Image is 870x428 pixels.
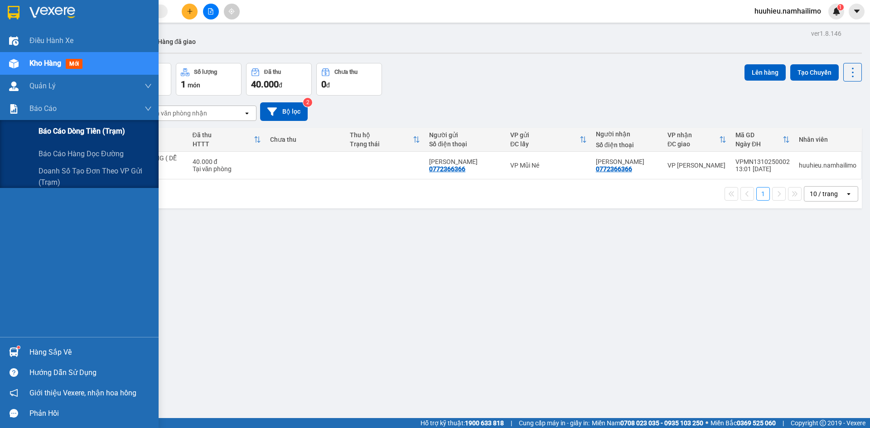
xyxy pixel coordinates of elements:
div: Chưa thu [334,69,358,75]
div: HTTT [193,140,254,148]
span: đ [326,82,330,89]
div: [PERSON_NAME] [87,29,159,40]
th: Toggle SortBy [506,128,591,152]
span: ⚪️ [706,421,708,425]
span: 1 [839,4,842,10]
span: huuhieu.namhailimo [747,5,828,17]
div: Chọn văn phòng nhận [145,109,207,118]
div: ver 1.8.146 [811,29,841,38]
div: ĐC lấy [510,140,580,148]
div: Chưa thu [270,136,341,143]
div: VPMN1310250002 [735,158,790,165]
div: 0772366366 [596,165,632,173]
sup: 2 [303,98,312,107]
div: 13:01 [DATE] [735,165,790,173]
div: VP nhận [667,131,719,139]
button: file-add [203,4,219,19]
span: 0 [321,79,326,90]
button: aim [224,4,240,19]
span: 1 [181,79,186,90]
button: Lên hàng [744,64,786,81]
span: Nhận: [87,9,108,18]
span: món [188,82,200,89]
span: 40.000 [251,79,279,90]
div: Anh Bình [596,158,658,165]
span: đ [279,82,282,89]
span: | [511,418,512,428]
div: ĐC giao [667,140,719,148]
div: huuhieu.namhailimo [799,162,856,169]
img: warehouse-icon [9,59,19,68]
div: 0772366366 [429,165,465,173]
span: Báo cáo dòng tiền (trạm) [39,125,125,137]
div: Số điện thoại [429,140,501,148]
span: Báo cáo hàng dọc đường [39,148,124,159]
div: 40.000 đ [193,158,261,165]
button: Chưa thu0đ [316,63,382,96]
span: | [783,418,784,428]
div: VP Mũi Né [510,162,587,169]
strong: 1900 633 818 [465,419,504,427]
th: Toggle SortBy [663,128,731,152]
th: Toggle SortBy [345,128,425,152]
div: 10 / trang [810,189,838,198]
img: solution-icon [9,104,19,114]
div: VP Mũi Né [8,8,80,19]
div: 40.000 [7,58,82,69]
div: Trạng thái [350,140,413,148]
div: Người nhận [596,130,658,138]
sup: 1 [837,4,844,10]
img: logo-vxr [8,6,19,19]
div: Anh Bình [429,158,501,165]
button: 1 [756,187,770,201]
span: CR : [7,59,21,69]
div: Người gửi [429,131,501,139]
div: Phản hồi [29,407,152,420]
span: message [10,409,18,418]
div: Số điện thoại [596,141,658,149]
div: 0772366366 [87,40,159,53]
span: copyright [820,420,826,426]
div: Hàng sắp về [29,346,152,359]
div: Đã thu [193,131,254,139]
button: Tạo Chuyến [790,64,839,81]
span: Giới thiệu Vexere, nhận hoa hồng [29,387,136,399]
span: Cung cấp máy in - giấy in: [519,418,590,428]
span: down [145,82,152,90]
div: VP [PERSON_NAME] [87,8,159,29]
span: Báo cáo [29,103,57,114]
div: VP gửi [510,131,580,139]
button: Hàng đã giao [150,31,203,53]
img: warehouse-icon [9,82,19,91]
button: plus [182,4,198,19]
div: Đã thu [264,69,281,75]
div: Tại văn phòng [193,165,261,173]
button: Số lượng1món [176,63,242,96]
th: Toggle SortBy [731,128,794,152]
div: 0772366366 [8,29,80,42]
div: Hướng dẫn sử dụng [29,366,152,380]
strong: 0369 525 060 [737,419,776,427]
svg: open [845,190,852,197]
span: notification [10,389,18,397]
strong: 0708 023 035 - 0935 103 250 [620,419,703,427]
button: Bộ lọc [260,102,308,121]
th: Toggle SortBy [188,128,266,152]
img: warehouse-icon [9,36,19,46]
svg: open [243,110,251,117]
sup: 1 [17,346,20,349]
span: Điều hành xe [29,35,73,46]
span: Quản Lý [29,80,56,91]
span: aim [228,8,235,14]
button: caret-down [849,4,865,19]
img: icon-new-feature [832,7,841,15]
span: plus [187,8,193,14]
img: warehouse-icon [9,347,19,357]
span: Gửi: [8,9,22,18]
div: Ngày ĐH [735,140,783,148]
span: Miền Nam [592,418,703,428]
span: Hỗ trợ kỹ thuật: [420,418,504,428]
div: Mã GD [735,131,783,139]
div: Nhân viên [799,136,856,143]
span: question-circle [10,368,18,377]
